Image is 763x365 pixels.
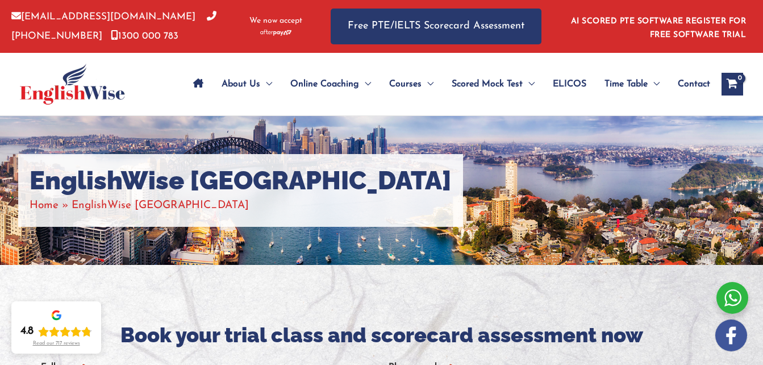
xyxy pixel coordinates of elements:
span: EnglishWise [GEOGRAPHIC_DATA] [72,200,249,211]
div: 4.8 [20,325,34,338]
span: We now accept [249,15,302,27]
a: View Shopping Cart, empty [722,73,743,96]
a: ELICOS [544,64,595,104]
span: Contact [678,64,710,104]
a: 1300 000 783 [111,31,178,41]
a: [EMAIL_ADDRESS][DOMAIN_NAME] [11,12,195,22]
nav: Site Navigation: Main Menu [184,64,710,104]
span: ELICOS [553,64,586,104]
nav: Breadcrumbs [30,196,452,215]
span: Courses [389,64,422,104]
h1: EnglishWise [GEOGRAPHIC_DATA] [30,165,452,196]
aside: Header Widget 1 [564,8,752,45]
a: Online CoachingMenu Toggle [281,64,380,104]
span: Online Coaching [290,64,359,104]
a: Free PTE/IELTS Scorecard Assessment [331,9,541,44]
span: Menu Toggle [422,64,433,104]
span: Menu Toggle [648,64,660,104]
a: Home [30,200,59,211]
div: Rating: 4.8 out of 5 [20,325,92,338]
div: Read our 717 reviews [33,341,80,347]
span: About Us [222,64,260,104]
a: Scored Mock TestMenu Toggle [443,64,544,104]
a: About UsMenu Toggle [212,64,281,104]
span: Time Table [604,64,648,104]
a: Time TableMenu Toggle [595,64,669,104]
a: [PHONE_NUMBER] [11,12,216,40]
img: cropped-ew-logo [20,64,125,105]
a: CoursesMenu Toggle [380,64,443,104]
span: Menu Toggle [523,64,535,104]
img: white-facebook.png [715,320,747,351]
span: Scored Mock Test [452,64,523,104]
img: Afterpay-Logo [260,30,291,36]
a: AI SCORED PTE SOFTWARE REGISTER FOR FREE SOFTWARE TRIAL [571,17,747,39]
span: Menu Toggle [260,64,272,104]
a: Contact [669,64,710,104]
span: Menu Toggle [359,64,371,104]
h2: Book your trial class and scorecard assessment now [41,322,723,349]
